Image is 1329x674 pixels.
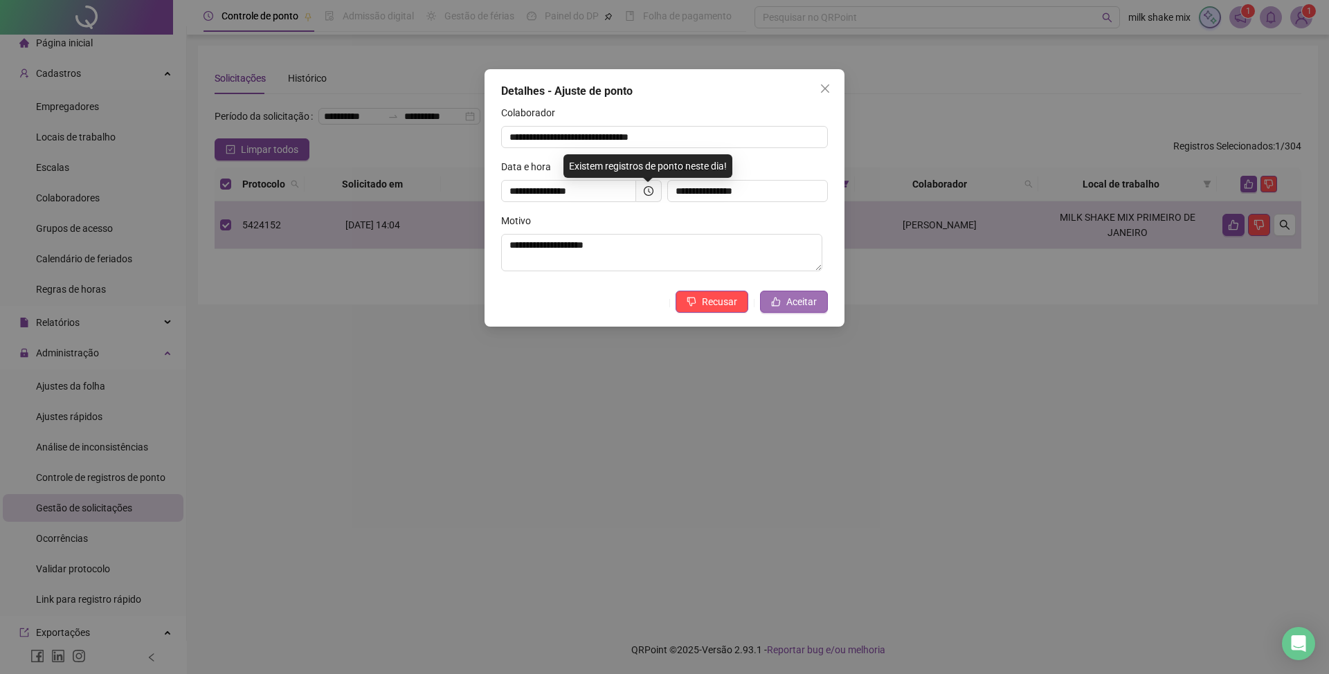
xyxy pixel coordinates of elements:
[786,294,817,309] span: Aceitar
[760,291,828,313] button: Aceitar
[501,159,560,174] label: Data e hora
[1282,627,1315,660] div: Open Intercom Messenger
[814,78,836,100] button: Close
[644,186,653,196] span: clock-circle
[676,291,748,313] button: Recusar
[702,294,737,309] span: Recusar
[501,83,828,100] div: Detalhes - Ajuste de ponto
[501,213,540,228] label: Motivo
[687,297,696,307] span: dislike
[771,297,781,307] span: like
[820,83,831,94] span: close
[563,154,732,178] div: Existem registros de ponto neste dia!
[501,105,564,120] label: Colaborador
